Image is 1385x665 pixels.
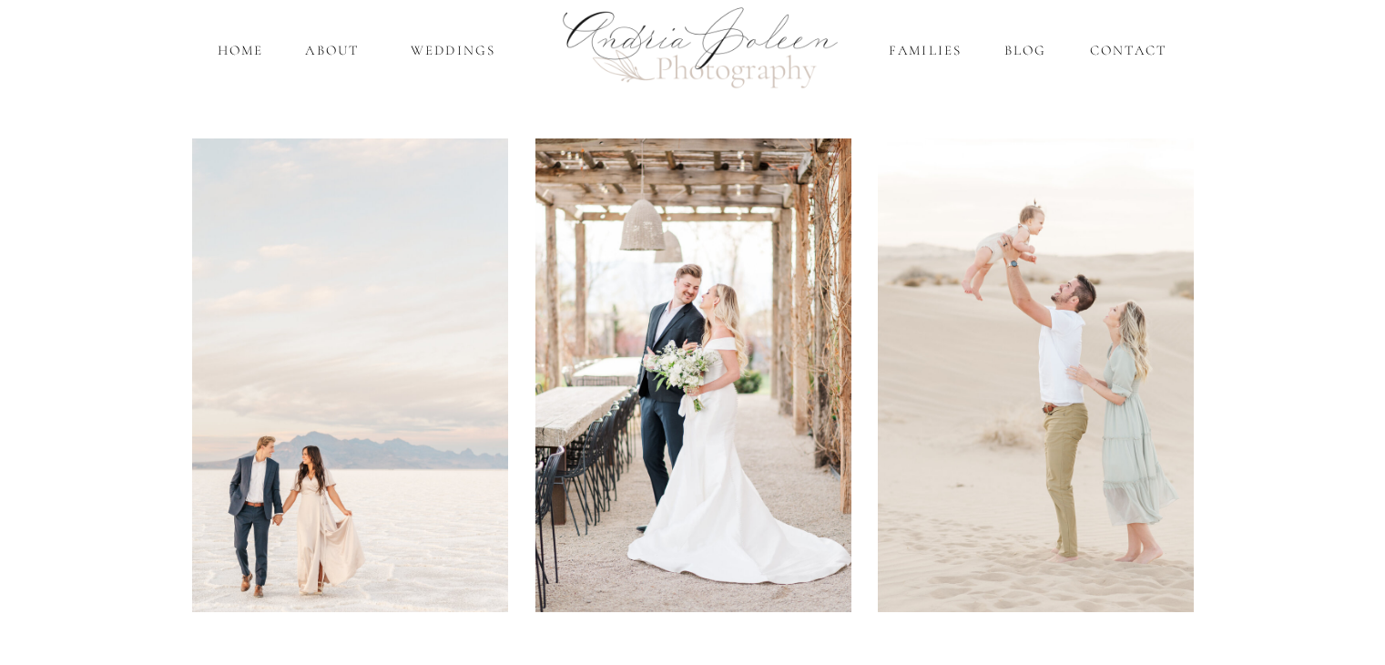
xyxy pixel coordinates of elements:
a: Families [886,40,965,61]
a: Weddings [400,40,507,61]
a: About [301,40,364,61]
a: Contact [1085,40,1172,61]
a: home [215,40,267,61]
a: Blog [1001,40,1051,61]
